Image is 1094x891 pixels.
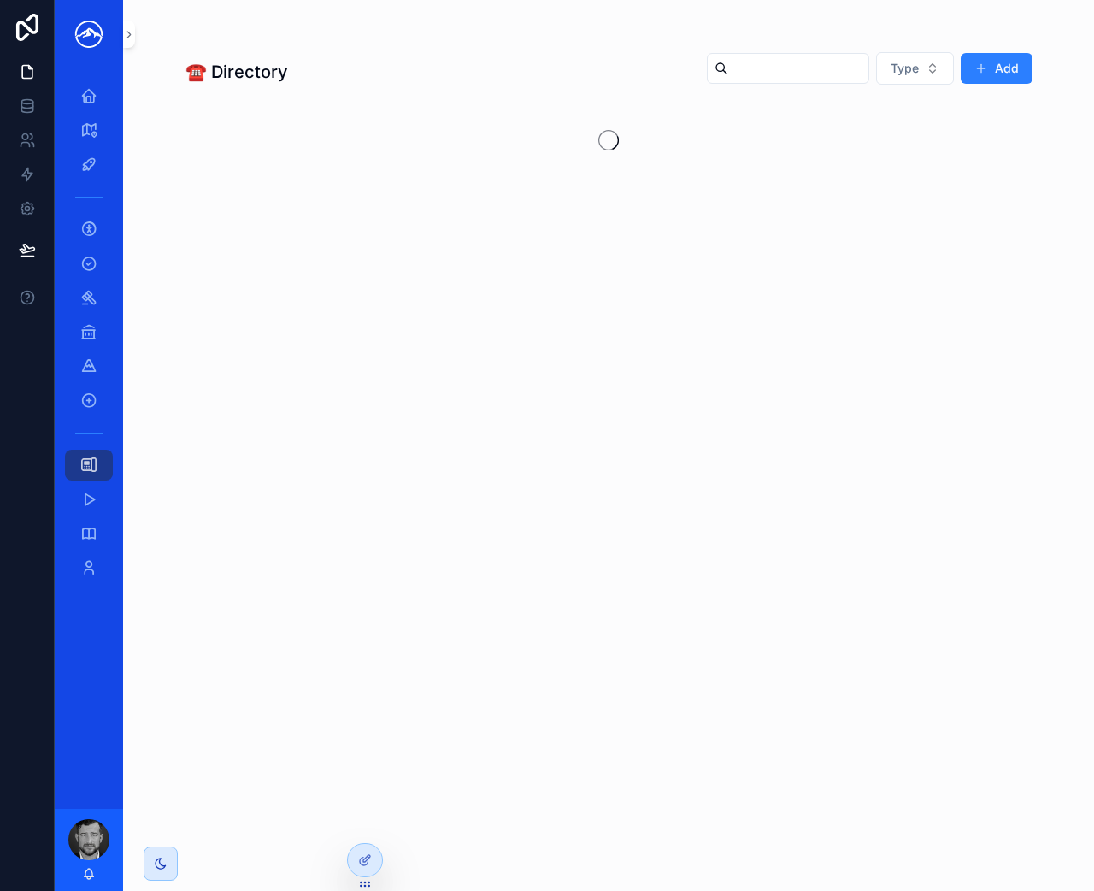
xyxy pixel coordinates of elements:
img: App logo [68,21,109,48]
div: scrollable content [55,68,123,605]
h1: ☎️ Directory [185,60,288,84]
button: Add [961,53,1032,84]
span: Type [891,60,919,77]
button: Select Button [876,52,954,85]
